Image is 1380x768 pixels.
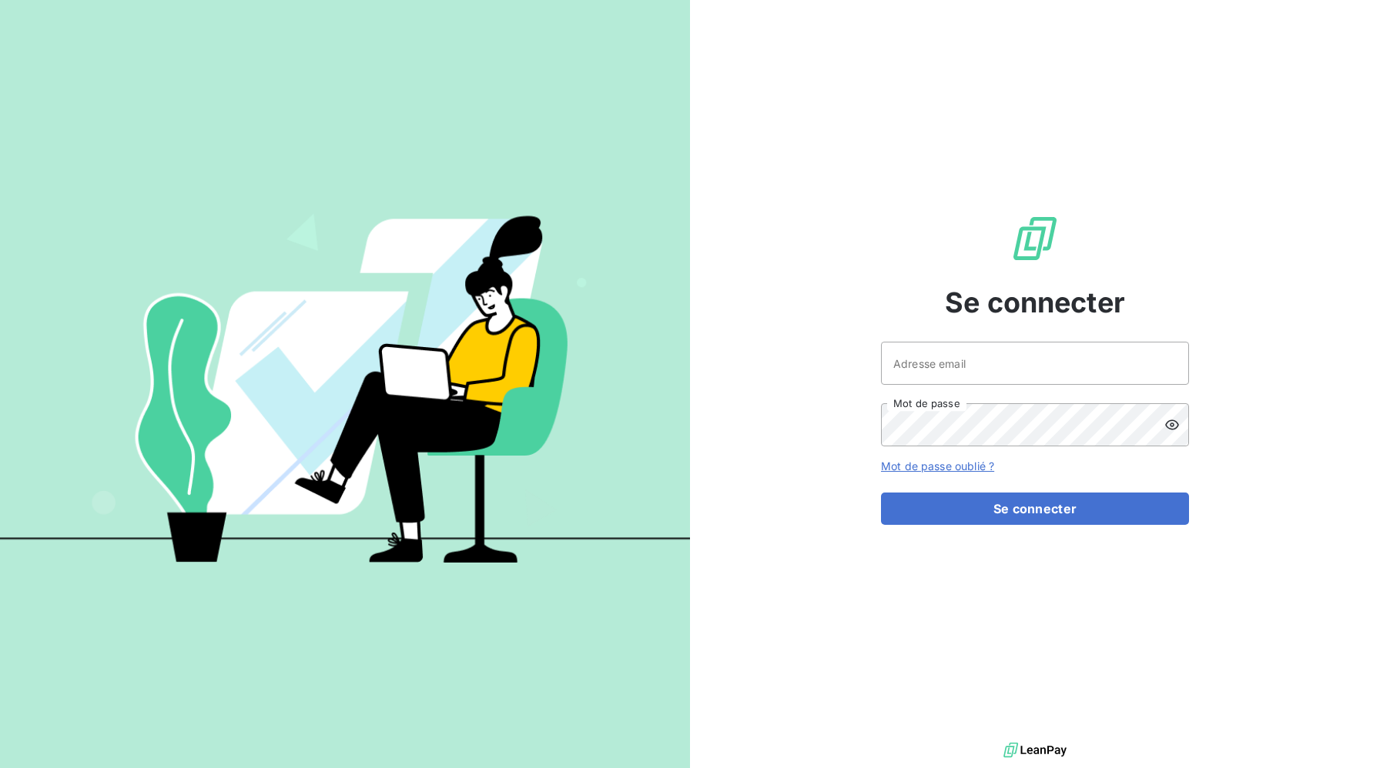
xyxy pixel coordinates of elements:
img: Logo LeanPay [1010,214,1060,263]
span: Se connecter [945,282,1125,323]
button: Se connecter [881,493,1189,525]
a: Mot de passe oublié ? [881,459,994,472]
img: logo [1003,739,1067,762]
input: placeholder [881,342,1189,385]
